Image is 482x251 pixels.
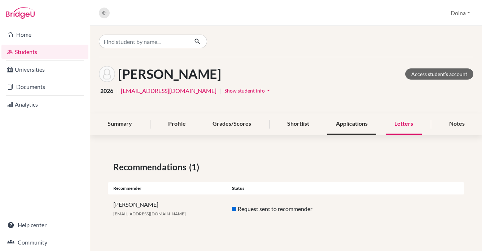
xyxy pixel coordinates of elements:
[447,6,473,20] button: Doina
[99,35,188,48] input: Find student by name...
[159,113,194,135] div: Profile
[327,113,376,135] div: Applications
[204,113,260,135] div: Grades/Scores
[279,113,318,135] div: Shortlist
[1,218,88,232] a: Help center
[189,161,202,174] span: (1)
[108,200,227,218] div: [PERSON_NAME]
[1,235,88,250] a: Community
[265,87,272,94] i: arrow_drop_down
[6,7,35,19] img: Bridge-U
[99,113,141,135] div: Summary
[227,185,345,192] div: Status
[121,86,216,95] a: [EMAIL_ADDRESS][DOMAIN_NAME]
[224,88,265,94] span: Show student info
[405,68,473,80] a: Access student's account
[1,80,88,94] a: Documents
[224,85,272,96] button: Show student infoarrow_drop_down
[113,211,186,216] span: [EMAIL_ADDRESS][DOMAIN_NAME]
[219,86,221,95] span: |
[100,86,113,95] span: 2026
[99,66,115,82] img: Cloris Yan's avatar
[227,205,345,213] div: Request sent to recommender
[1,45,88,59] a: Students
[118,66,221,82] h1: [PERSON_NAME]
[1,27,88,42] a: Home
[116,86,118,95] span: |
[1,97,88,112] a: Analytics
[1,62,88,77] a: Universities
[108,185,227,192] div: Recommender
[441,113,473,135] div: Notes
[113,161,189,174] span: Recommendations
[386,113,422,135] div: Letters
